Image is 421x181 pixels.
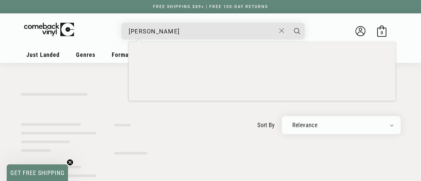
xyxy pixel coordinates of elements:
[7,164,68,181] div: GET FREE SHIPPINGClose teaser
[289,23,305,39] button: Search
[275,23,288,38] button: Close
[257,120,275,129] label: sort by
[146,4,275,9] a: FREE SHIPPING $89+ | FREE 100-DAY RETURNS
[380,30,383,35] span: 0
[112,51,134,58] span: Formats
[67,159,73,166] button: Close teaser
[26,51,60,58] span: Just Landed
[129,24,276,38] input: When autocomplete results are available use up and down arrows to review and enter to select
[10,169,65,176] span: GET FREE SHIPPING
[76,51,95,58] span: Genres
[121,23,305,39] div: Search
